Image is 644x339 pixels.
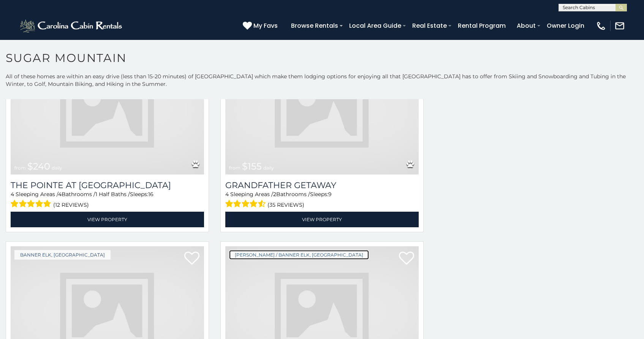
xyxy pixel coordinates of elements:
a: from $240 daily [11,45,204,174]
a: Banner Elk, [GEOGRAPHIC_DATA] [14,250,111,260]
span: 4 [11,191,14,198]
img: phone-regular-white.png [596,21,606,31]
img: dummy-image.jpg [11,45,204,174]
span: $155 [242,161,262,172]
img: White-1-2.png [19,18,124,33]
h3: The Pointe at North View [11,180,204,190]
a: from $155 daily [225,45,419,174]
span: from [14,165,26,171]
span: (12 reviews) [53,200,89,210]
span: 9 [328,191,332,198]
span: daily [52,165,62,171]
a: [PERSON_NAME] / Banner Elk, [GEOGRAPHIC_DATA] [229,250,369,260]
img: dummy-image.jpg [225,45,419,174]
a: Owner Login [543,19,588,32]
div: Sleeping Areas / Bathrooms / Sleeps: [11,190,204,210]
span: 1 Half Baths / [95,191,130,198]
a: Add to favorites [184,251,199,267]
span: 4 [58,191,62,198]
a: Real Estate [408,19,451,32]
a: My Favs [243,21,280,31]
a: The Pointe at [GEOGRAPHIC_DATA] [11,180,204,190]
span: 4 [225,191,229,198]
img: mail-regular-white.png [614,21,625,31]
span: $240 [27,161,50,172]
span: from [229,165,241,171]
a: Rental Program [454,19,510,32]
div: Sleeping Areas / Bathrooms / Sleeps: [225,190,419,210]
a: View Property [225,212,419,227]
a: Browse Rentals [287,19,342,32]
a: Local Area Guide [345,19,405,32]
span: (35 reviews) [267,200,304,210]
span: 2 [273,191,276,198]
span: daily [263,165,274,171]
span: My Favs [253,21,278,30]
a: Grandfather Getaway [225,180,419,190]
a: About [513,19,540,32]
a: View Property [11,212,204,227]
a: Add to favorites [399,251,414,267]
span: 16 [148,191,153,198]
